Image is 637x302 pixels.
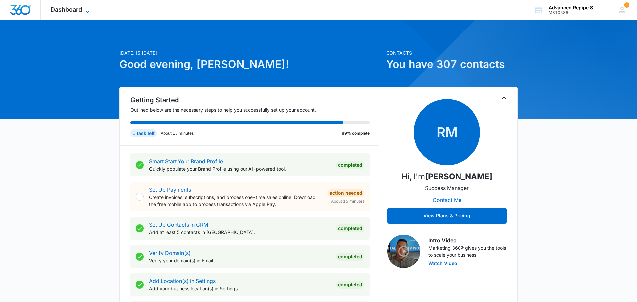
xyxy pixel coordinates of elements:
p: Hi, I'm [402,171,492,183]
p: Success Manager [425,184,469,192]
span: 1 [624,2,629,8]
p: Marketing 360® gives you the tools to scale your business. [428,244,507,258]
span: RM [414,99,480,165]
p: Contacts [386,49,518,56]
p: Create invoices, subscriptions, and process one-time sales online. Download the free mobile app t... [149,194,322,208]
div: Completed [336,161,364,169]
span: Dashboard [51,6,82,13]
button: Contact Me [426,192,468,208]
a: Smart Start Your Brand Profile [149,158,223,165]
a: Set Up Contacts in CRM [149,221,208,228]
button: Toggle Collapse [500,94,508,102]
div: Completed [336,281,364,289]
strong: [PERSON_NAME] [425,172,492,181]
div: 1 task left [130,129,157,137]
p: Add at least 5 contacts in [GEOGRAPHIC_DATA]. [149,229,331,236]
button: Watch Video [428,261,457,266]
span: About 15 minutes [331,198,364,204]
a: Verify Domain(s) [149,250,191,256]
a: Add Location(s) in Settings [149,278,216,284]
img: Intro Video [387,235,420,268]
h2: Getting Started [130,95,378,105]
div: Completed [336,253,364,261]
p: About 15 minutes [161,130,194,136]
p: Verify your domain(s) in Email. [149,257,331,264]
div: Action Needed [328,189,364,197]
p: [DATE] is [DATE] [119,49,382,56]
div: Completed [336,224,364,232]
p: Outlined below are the necessary steps to help you successfully set up your account. [130,106,378,113]
p: Quickly populate your Brand Profile using our AI-powered tool. [149,165,331,172]
p: Add your business location(s) in Settings. [149,285,331,292]
p: 89% complete [342,130,370,136]
h3: Intro Video [428,236,507,244]
div: notifications count [624,2,629,8]
div: account id [549,10,597,15]
button: View Plans & Pricing [387,208,507,224]
div: account name [549,5,597,10]
a: Set Up Payments [149,186,191,193]
h1: Good evening, [PERSON_NAME]! [119,56,382,72]
h1: You have 307 contacts [386,56,518,72]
